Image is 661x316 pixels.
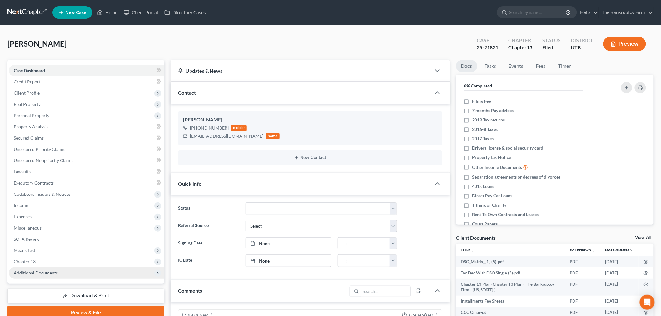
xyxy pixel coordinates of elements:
[190,125,229,131] div: [PHONE_NUMBER]
[14,214,32,219] span: Expenses
[121,7,161,18] a: Client Portal
[565,296,600,307] td: PDF
[456,267,565,279] td: Tax Dec With DSO Single (3)-pdf
[472,183,495,190] span: 401k Loans
[504,60,529,72] a: Events
[14,225,42,230] span: Miscellaneous
[571,37,593,44] div: District
[14,146,65,152] span: Unsecured Priority Claims
[178,288,202,294] span: Comments
[605,247,634,252] a: Date Added expand_more
[542,44,561,51] div: Filed
[9,121,164,132] a: Property Analysis
[175,237,242,250] label: Signing Date
[9,76,164,87] a: Credit Report
[361,286,410,297] input: Search...
[542,37,561,44] div: Status
[14,191,71,197] span: Codebtors Insiders & Notices
[246,238,331,249] a: None
[7,39,67,48] span: [PERSON_NAME]
[461,247,475,252] a: Titleunfold_more
[600,296,639,307] td: [DATE]
[508,37,532,44] div: Chapter
[600,256,639,267] td: [DATE]
[592,248,595,252] i: unfold_more
[14,79,41,84] span: Credit Report
[464,83,492,88] strong: 0% Completed
[509,7,567,18] input: Search by name...
[338,255,390,267] input: -- : --
[472,164,522,170] span: Other Income Documents
[600,279,639,296] td: [DATE]
[472,211,539,218] span: Rent To Own Contracts and Leases
[14,236,40,242] span: SOFA Review
[14,259,36,264] span: Chapter 13
[9,234,164,245] a: SOFA Review
[472,174,561,180] span: Separation agreements or decrees of divorces
[231,125,247,131] div: mobile
[477,37,498,44] div: Case
[266,133,280,139] div: home
[9,144,164,155] a: Unsecured Priority Claims
[456,256,565,267] td: DSO_Matrix__1_ (5)-pdf
[472,117,505,123] span: 2019 Tax returns
[183,116,437,124] div: [PERSON_NAME]
[9,65,164,76] a: Case Dashboard
[472,193,513,199] span: Direct Pay Car Loans
[472,145,544,151] span: Drivers license & social security card
[554,60,576,72] a: Timer
[472,107,514,114] span: 7 months Pay advices
[94,7,121,18] a: Home
[14,101,41,107] span: Real Property
[14,124,48,129] span: Property Analysis
[175,202,242,215] label: Status
[600,267,639,279] td: [DATE]
[472,202,507,208] span: Tithing or Charity
[14,248,35,253] span: Means Test
[456,296,565,307] td: Installments Fee Sheets
[161,7,209,18] a: Directory Cases
[178,90,196,96] span: Contact
[472,126,498,132] span: 2016-8 Taxes
[472,221,498,227] span: Court Papers
[9,177,164,189] a: Executory Contracts
[472,98,491,104] span: Filing Fee
[603,37,646,51] button: Preview
[175,220,242,232] label: Referral Source
[565,279,600,296] td: PDF
[565,256,600,267] td: PDF
[178,181,201,187] span: Quick Info
[190,133,263,139] div: [EMAIL_ADDRESS][DOMAIN_NAME]
[9,166,164,177] a: Lawsuits
[14,203,28,208] span: Income
[456,279,565,296] td: Chapter 13 Plan (Chapter 13 Plan - The Bankruptcy Firm - [US_STATE] )
[9,132,164,144] a: Secured Claims
[246,255,331,267] a: None
[14,113,49,118] span: Personal Property
[472,154,511,160] span: Property Tax Notice
[14,135,44,141] span: Secured Claims
[7,289,164,303] a: Download & Print
[640,295,655,310] div: Open Intercom Messenger
[472,136,494,142] span: 2017 Taxes
[9,155,164,166] a: Unsecured Nonpriority Claims
[565,267,600,279] td: PDF
[14,158,73,163] span: Unsecured Nonpriority Claims
[635,235,651,240] a: View All
[14,68,45,73] span: Case Dashboard
[577,7,598,18] a: Help
[14,90,40,96] span: Client Profile
[14,169,31,174] span: Lawsuits
[456,60,477,72] a: Docs
[338,238,390,249] input: -- : --
[508,44,532,51] div: Chapter
[571,44,593,51] div: UTB
[178,67,424,74] div: Updates & News
[527,44,532,50] span: 13
[599,7,653,18] a: The Bankruptcy Firm
[456,235,496,241] div: Client Documents
[531,60,551,72] a: Fees
[14,180,54,185] span: Executory Contracts
[480,60,501,72] a: Tasks
[65,10,86,15] span: New Case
